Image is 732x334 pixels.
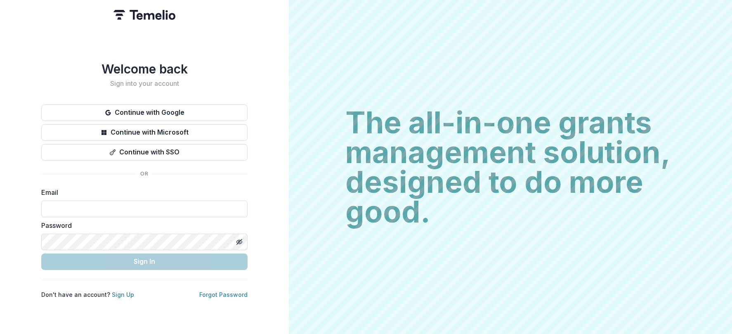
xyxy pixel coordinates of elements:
img: Temelio [113,10,175,20]
a: Sign Up [112,291,134,298]
h2: Sign into your account [41,80,248,88]
button: Continue with Google [41,104,248,121]
h1: Welcome back [41,62,248,76]
button: Continue with Microsoft [41,124,248,141]
label: Email [41,187,243,197]
label: Password [41,220,243,230]
button: Continue with SSO [41,144,248,161]
button: Toggle password visibility [233,235,246,249]
p: Don't have an account? [41,290,134,299]
a: Forgot Password [199,291,248,298]
button: Sign In [41,253,248,270]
